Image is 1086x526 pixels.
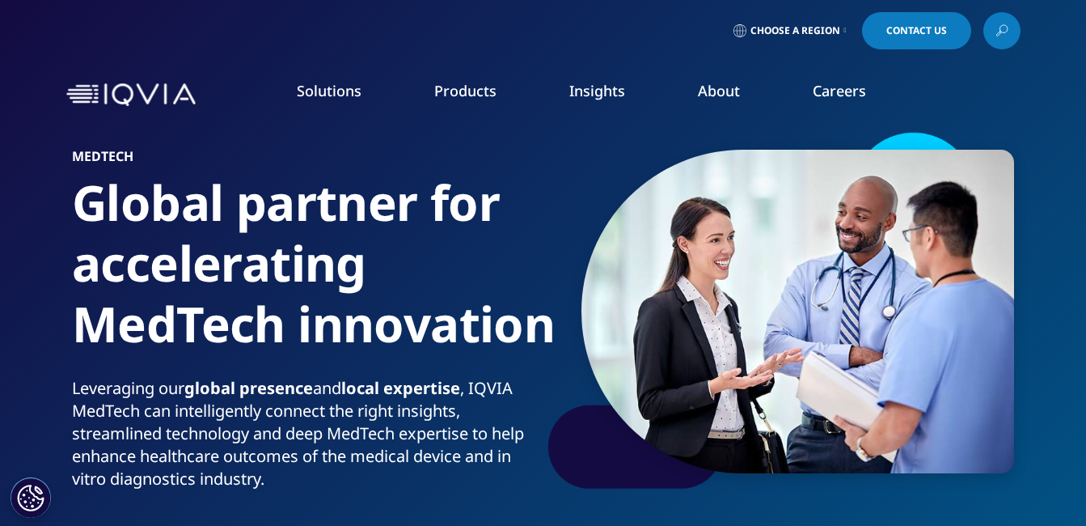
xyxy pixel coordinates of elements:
a: Insights [569,81,625,100]
nav: Primary [202,57,1021,133]
a: About [698,81,740,100]
a: Products [434,81,497,100]
button: Cookies Settings [11,477,51,518]
p: Leveraging our and , IQVIA MedTech can intelligently connect the right insights, streamlined tech... [72,377,537,500]
strong: global presence [184,377,313,399]
img: 500_custom-photo_sales-professional-talking-to-medical-staff.jpg [581,150,1014,473]
h6: MedTech [72,150,537,172]
strong: local expertise [341,377,460,399]
a: Solutions [297,81,361,100]
span: Choose a Region [750,24,840,37]
img: IQVIA Healthcare Information Technology and Pharma Clinical Research Company [66,83,196,107]
a: Careers [813,81,866,100]
a: Contact Us [862,12,971,49]
h1: Global partner for accelerating MedTech innovation [72,172,537,377]
span: Contact Us [886,26,947,36]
